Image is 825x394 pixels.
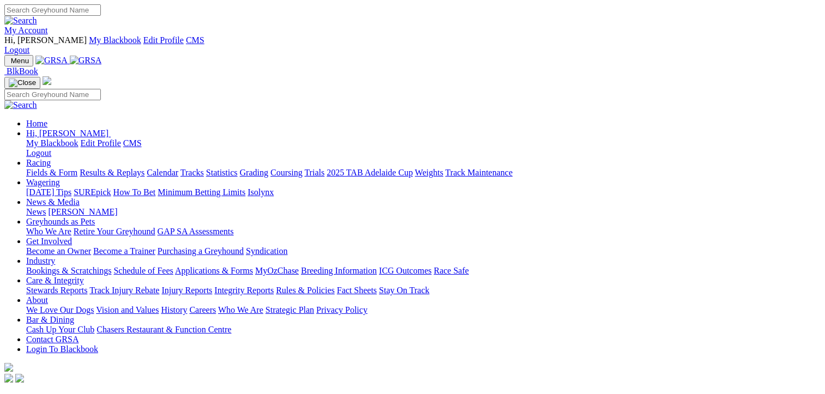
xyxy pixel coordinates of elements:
[218,305,263,314] a: Who We Are
[26,138,79,148] a: My Blackbook
[246,246,287,256] a: Syndication
[26,295,48,305] a: About
[15,374,24,383] img: twitter.svg
[26,305,821,315] div: About
[26,168,821,178] div: Racing
[143,35,184,45] a: Edit Profile
[26,246,821,256] div: Get Involved
[26,129,109,138] span: Hi, [PERSON_NAME]
[26,286,821,295] div: Care & Integrity
[93,246,155,256] a: Become a Trainer
[26,266,111,275] a: Bookings & Scratchings
[4,66,38,76] a: BlkBook
[327,168,413,177] a: 2025 TAB Adelaide Cup
[48,207,117,216] a: [PERSON_NAME]
[266,305,314,314] a: Strategic Plan
[113,266,173,275] a: Schedule of Fees
[26,129,111,138] a: Hi, [PERSON_NAME]
[189,305,216,314] a: Careers
[26,187,71,197] a: [DATE] Tips
[4,16,37,26] img: Search
[97,325,231,334] a: Chasers Restaurant & Function Centre
[26,158,51,167] a: Racing
[161,286,212,295] a: Injury Reports
[4,374,13,383] img: facebook.svg
[96,305,159,314] a: Vision and Values
[4,35,87,45] span: Hi, [PERSON_NAME]
[276,286,335,295] a: Rules & Policies
[26,286,87,295] a: Stewards Reports
[4,26,48,35] a: My Account
[175,266,253,275] a: Applications & Forms
[89,286,159,295] a: Track Injury Rebate
[206,168,238,177] a: Statistics
[248,187,274,197] a: Isolynx
[26,168,77,177] a: Fields & Form
[4,89,101,100] input: Search
[304,168,324,177] a: Trials
[186,35,204,45] a: CMS
[26,266,821,276] div: Industry
[161,305,187,314] a: History
[255,266,299,275] a: MyOzChase
[123,138,142,148] a: CMS
[11,57,29,65] span: Menu
[301,266,377,275] a: Breeding Information
[35,56,68,65] img: GRSA
[26,325,94,334] a: Cash Up Your Club
[26,315,74,324] a: Bar & Dining
[26,197,80,207] a: News & Media
[158,246,244,256] a: Purchasing a Greyhound
[74,187,111,197] a: SUREpick
[26,217,95,226] a: Greyhounds as Pets
[158,187,245,197] a: Minimum Betting Limits
[4,4,101,16] input: Search
[26,148,51,157] a: Logout
[26,138,821,158] div: Hi, [PERSON_NAME]
[81,138,121,148] a: Edit Profile
[80,168,144,177] a: Results & Replays
[4,55,33,66] button: Toggle navigation
[26,237,72,246] a: Get Involved
[26,246,91,256] a: Become an Owner
[180,168,204,177] a: Tracks
[147,168,178,177] a: Calendar
[26,256,55,265] a: Industry
[89,35,141,45] a: My Blackbook
[240,168,268,177] a: Grading
[70,56,102,65] img: GRSA
[4,77,40,89] button: Toggle navigation
[26,305,94,314] a: We Love Our Dogs
[74,227,155,236] a: Retire Your Greyhound
[26,325,821,335] div: Bar & Dining
[26,344,98,354] a: Login To Blackbook
[26,207,46,216] a: News
[26,276,84,285] a: Care & Integrity
[158,227,234,236] a: GAP SA Assessments
[4,363,13,372] img: logo-grsa-white.png
[43,76,51,85] img: logo-grsa-white.png
[26,187,821,197] div: Wagering
[337,286,377,295] a: Fact Sheets
[4,35,821,55] div: My Account
[26,227,821,237] div: Greyhounds as Pets
[445,168,513,177] a: Track Maintenance
[4,100,37,110] img: Search
[379,286,429,295] a: Stay On Track
[433,266,468,275] a: Race Safe
[415,168,443,177] a: Weights
[26,207,821,217] div: News & Media
[316,305,368,314] a: Privacy Policy
[214,286,274,295] a: Integrity Reports
[26,119,47,128] a: Home
[270,168,303,177] a: Coursing
[7,66,38,76] span: BlkBook
[9,78,36,87] img: Close
[379,266,431,275] a: ICG Outcomes
[26,335,79,344] a: Contact GRSA
[4,45,29,54] a: Logout
[113,187,156,197] a: How To Bet
[26,227,71,236] a: Who We Are
[26,178,60,187] a: Wagering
